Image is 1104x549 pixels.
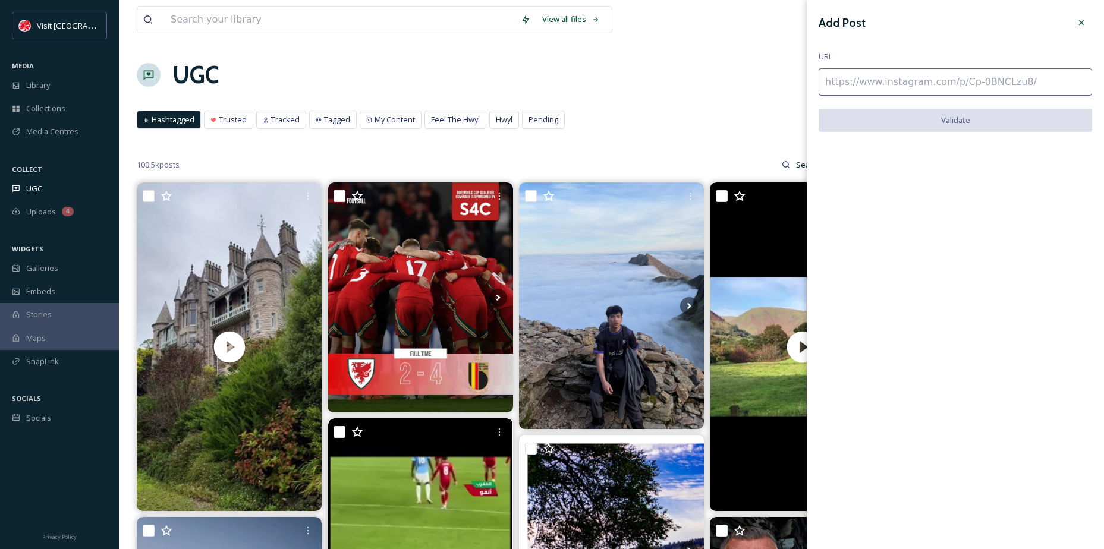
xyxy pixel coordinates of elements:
[26,333,46,344] span: Maps
[12,394,41,403] span: SOCIALS
[137,159,180,171] span: 100.5k posts
[790,153,829,176] input: Search
[324,114,350,125] span: Tagged
[26,80,50,91] span: Library
[37,20,129,31] span: Visit [GEOGRAPHIC_DATA]
[26,103,65,114] span: Collections
[12,61,34,70] span: MEDIA
[26,206,56,217] span: Uploads
[819,14,866,31] h3: Add Post
[819,68,1092,96] input: https://www.instagram.com/p/Cp-0BNCLzu8/
[519,182,704,429] img: Snowdon conquered 🏔️💪#snowdonia#hike#wales
[26,263,58,274] span: Galleries
[431,114,480,125] span: Feel The Hwyl
[375,114,415,125] span: My Content
[26,412,51,424] span: Socials
[328,182,513,412] img: A tough night for cymru 🏴󠁧󠁢󠁷󠁬󠁳󠁿 and their leedsunited contingent. Despite joe_rodon's first inter...
[26,356,59,367] span: SnapLink
[219,114,247,125] span: Trusted
[819,51,832,62] span: URL
[710,182,895,511] img: thumbnail
[165,7,515,33] input: Search your library
[19,20,31,31] img: Visit_Wales_logo.svg.png
[42,529,77,543] a: Privacy Policy
[271,114,300,125] span: Tracked
[536,8,606,31] a: View all files
[26,183,42,194] span: UGC
[26,286,55,297] span: Embeds
[710,182,895,511] video: Weekend with mountainclubstafford at Bryn Hafod in midwales #snowdonianationalpark enjoying bring...
[12,244,43,253] span: WIDGETS
[152,114,194,125] span: Hashtagged
[26,309,52,320] span: Stories
[137,182,322,511] img: thumbnail
[62,207,74,216] div: 4
[529,114,558,125] span: Pending
[42,533,77,541] span: Privacy Policy
[819,109,1092,132] button: Validate
[26,126,78,137] span: Media Centres
[12,165,42,173] span: COLLECT
[137,182,322,511] video: Upon check in we were told: “you’re going to love it here, it is delightfully weird.” The Chateau...
[172,57,219,93] a: UGC
[496,114,512,125] span: Hwyl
